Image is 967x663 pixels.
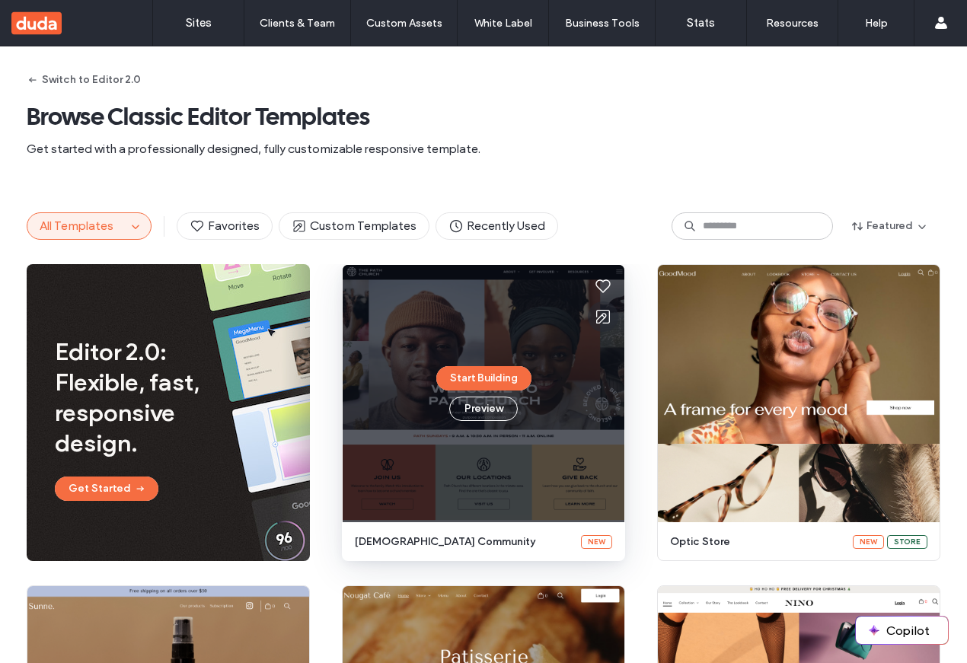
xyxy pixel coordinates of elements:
button: Get Started [55,477,158,501]
button: Switch to Editor 2.0 [27,68,141,92]
span: All Templates [40,218,113,233]
button: Preview [449,397,518,421]
span: Editor 2.0: Flexible, fast, responsive design. [55,336,241,458]
button: All Templates [27,213,126,239]
label: White Label [474,17,532,30]
button: Favorites [177,212,273,240]
span: Recently Used [448,218,545,234]
span: Custom Templates [292,218,416,234]
span: Browse Classic Editor Templates [27,101,940,132]
button: Start Building [436,366,531,390]
label: Stats [687,16,715,30]
button: Featured [839,214,940,238]
div: New [853,535,884,549]
span: optic store [670,534,844,550]
label: Business Tools [565,17,640,30]
span: [DEMOGRAPHIC_DATA] community [355,534,572,550]
label: Sites [186,16,212,30]
div: New [581,535,612,549]
span: Favorites [190,218,260,234]
label: Resources [766,17,819,30]
button: Copilot [856,617,948,644]
label: Help [865,17,888,30]
label: Custom Assets [366,17,442,30]
button: Custom Templates [279,212,429,240]
div: Store [887,535,927,549]
button: Recently Used [436,212,558,240]
span: Get started with a professionally designed, fully customizable responsive template. [27,141,940,158]
label: Clients & Team [260,17,335,30]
